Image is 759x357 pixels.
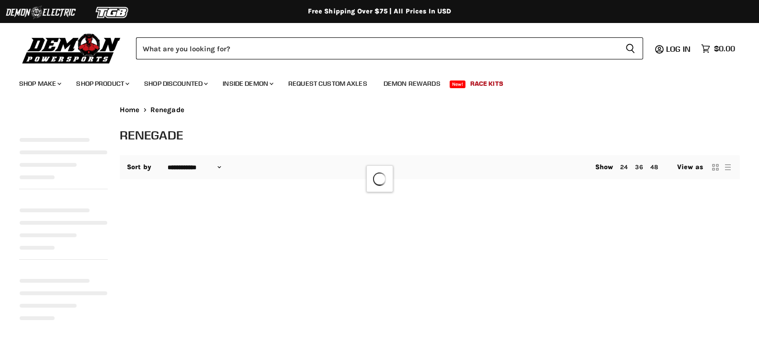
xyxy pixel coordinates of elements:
a: 24 [620,163,628,171]
a: Inside Demon [215,74,279,93]
a: Request Custom Axles [281,74,374,93]
a: Log in [662,45,696,53]
ul: Main menu [12,70,733,93]
span: View as [677,163,703,171]
img: Demon Electric Logo 2 [5,3,77,22]
span: $0.00 [714,44,735,53]
a: Demon Rewards [376,74,448,93]
a: $0.00 [696,42,740,56]
a: Shop Product [69,74,135,93]
span: New! [450,81,466,88]
a: Race Kits [463,74,510,93]
button: Search [618,37,643,59]
a: Shop Discounted [137,74,214,93]
label: Sort by [127,163,151,171]
h1: Renegade [120,127,740,143]
span: Renegade [150,106,184,114]
form: Product [136,37,643,59]
a: Home [120,106,140,114]
nav: Collection utilities [120,155,740,179]
input: Search [136,37,618,59]
img: Demon Powersports [19,31,124,65]
button: grid view [711,162,720,172]
span: Show [595,163,613,171]
nav: Breadcrumbs [120,106,740,114]
span: Log in [666,44,691,54]
img: TGB Logo 2 [77,3,148,22]
button: list view [723,162,733,172]
a: 48 [650,163,658,171]
a: 36 [635,163,643,171]
a: Shop Make [12,74,67,93]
